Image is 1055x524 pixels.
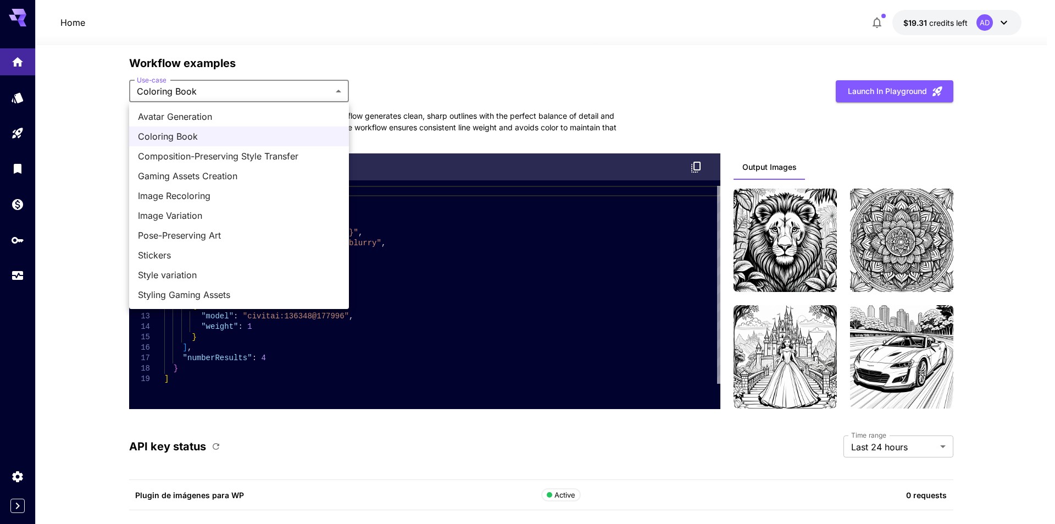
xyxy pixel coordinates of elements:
[138,189,340,202] span: Image Recoloring
[138,249,340,262] span: Stickers
[138,169,340,183] span: Gaming Assets Creation
[138,229,340,242] span: Pose-Preserving Art
[138,130,340,143] span: Coloring Book
[138,268,340,282] span: Style variation
[138,209,340,222] span: Image Variation
[138,288,340,301] span: Styling Gaming Assets
[138,110,340,123] span: Avatar Generation
[138,150,340,163] span: Composition-Preserving Style Transfer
